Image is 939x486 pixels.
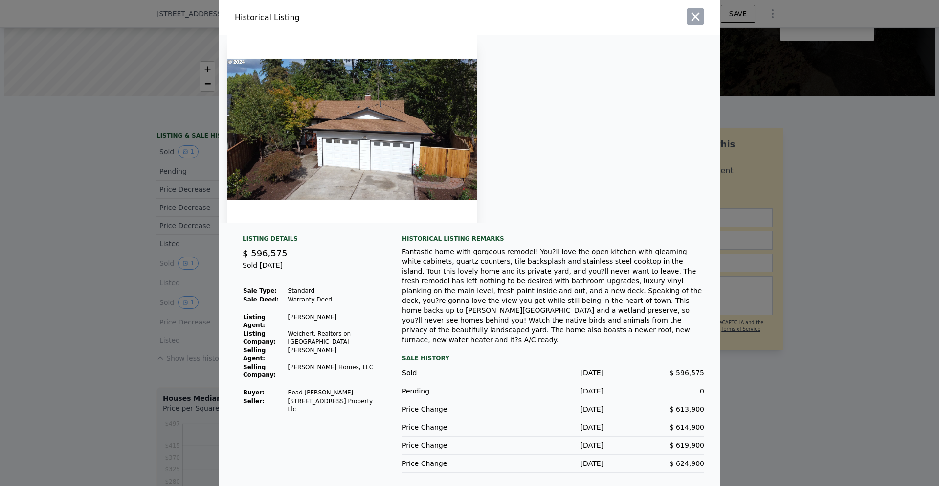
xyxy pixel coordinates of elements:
strong: Seller : [243,398,265,405]
span: $ 613,900 [670,405,704,413]
div: Sold [DATE] [243,260,379,278]
div: [DATE] [503,386,604,396]
div: Price Change [402,440,503,450]
td: [PERSON_NAME] Homes, LLC [288,363,379,379]
div: Historical Listing remarks [402,235,704,243]
span: $ 624,900 [670,460,704,467]
div: Historical Listing [235,12,466,23]
strong: Selling Company: [243,364,276,378]
td: Read [PERSON_NAME] [288,388,379,397]
td: [PERSON_NAME] [288,313,379,329]
div: [DATE] [503,404,604,414]
div: Listing Details [243,235,379,247]
div: Sold [402,368,503,378]
div: [DATE] [503,459,604,468]
div: Price Change [402,404,503,414]
td: Warranty Deed [288,295,379,304]
strong: Buyer : [243,389,265,396]
div: 0 [604,386,704,396]
strong: Sale Deed: [243,296,279,303]
strong: Selling Agent: [243,347,266,362]
strong: Listing Company: [243,330,276,345]
span: $ 596,575 [670,369,704,377]
span: $ 619,900 [670,441,704,449]
td: Standard [288,286,379,295]
div: Sale History [402,352,704,364]
div: Pending [402,386,503,396]
span: $ 614,900 [670,423,704,431]
span: $ 596,575 [243,248,288,258]
td: [PERSON_NAME] [288,346,379,363]
div: [DATE] [503,440,604,450]
div: [DATE] [503,422,604,432]
td: [STREET_ADDRESS] Property Llc [288,397,379,414]
div: Price Change [402,459,503,468]
td: Weichert, Realtors on [GEOGRAPHIC_DATA] [288,329,379,346]
strong: Sale Type: [243,287,277,294]
div: [DATE] [503,368,604,378]
div: Fantastic home with gorgeous remodel! You?ll love the open kitchen with gleaming white cabinets, ... [402,247,704,345]
div: Price Change [402,422,503,432]
strong: Listing Agent: [243,314,266,328]
img: Property Img [227,35,477,223]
